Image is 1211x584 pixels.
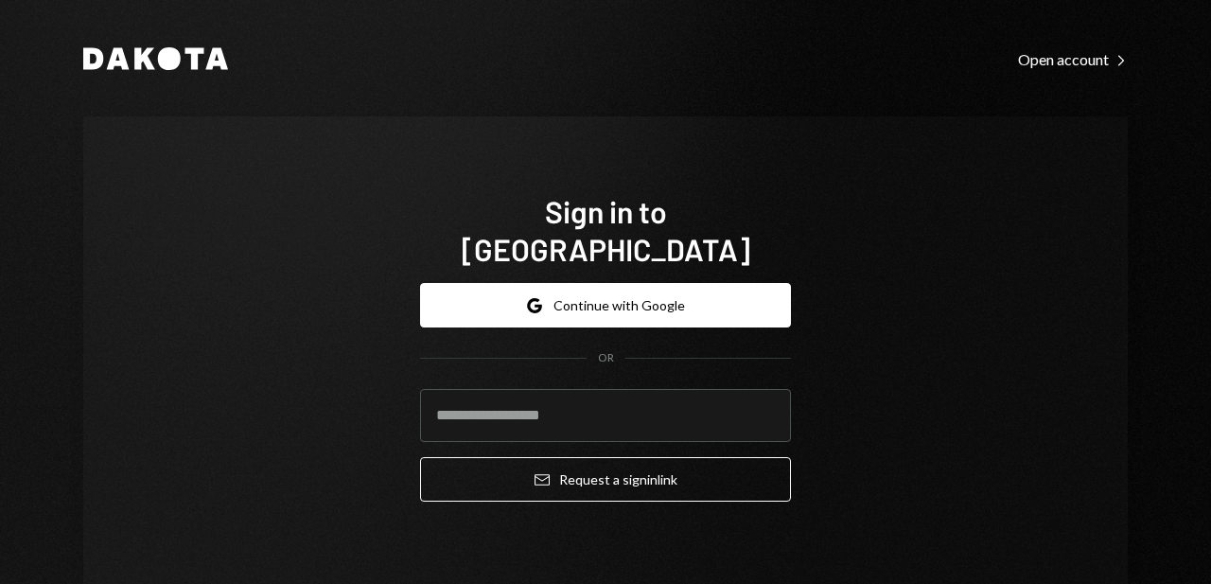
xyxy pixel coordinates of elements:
h1: Sign in to [GEOGRAPHIC_DATA] [420,192,791,268]
a: Open account [1018,48,1128,69]
button: Request a signinlink [420,457,791,502]
div: OR [598,350,614,366]
div: Open account [1018,50,1128,69]
button: Continue with Google [420,283,791,327]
